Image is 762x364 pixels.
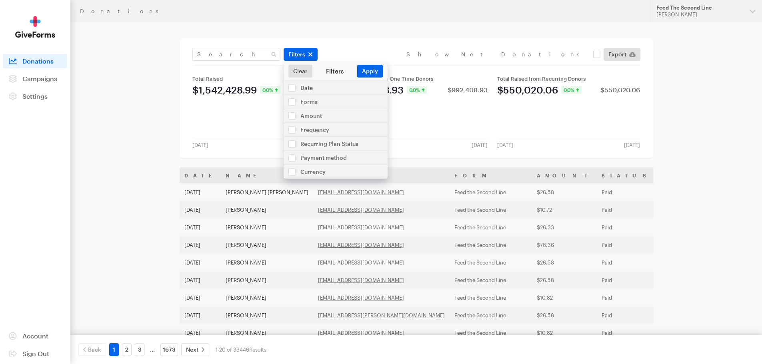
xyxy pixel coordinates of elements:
[450,183,532,201] td: Feed the Second Line
[3,329,67,343] a: Account
[597,236,656,254] td: Paid
[180,289,221,306] td: [DATE]
[656,11,743,18] div: [PERSON_NAME]
[180,324,221,342] td: [DATE]
[450,271,532,289] td: Feed the Second Line
[221,167,313,183] th: Name
[561,86,582,94] div: 0.0%
[532,324,597,342] td: $10.82
[135,343,144,356] a: 3
[532,183,597,201] td: $26.58
[221,271,313,289] td: [PERSON_NAME]
[3,346,67,361] a: Sign Out
[188,142,213,148] div: [DATE]
[22,75,57,82] span: Campaigns
[216,343,266,356] div: 1-20 of 33446
[288,50,305,59] span: Filters
[318,207,404,213] a: [EMAIL_ADDRESS][DOMAIN_NAME]
[15,16,55,38] img: GiveForms
[122,343,132,356] a: 2
[318,242,404,248] a: [EMAIL_ADDRESS][DOMAIN_NAME]
[656,4,743,11] div: Feed The Second Line
[180,306,221,324] td: [DATE]
[497,85,558,95] div: $550,020.06
[318,259,404,266] a: [EMAIL_ADDRESS][DOMAIN_NAME]
[450,219,532,236] td: Feed the Second Line
[597,306,656,324] td: Paid
[532,219,597,236] td: $26.33
[180,254,221,271] td: [DATE]
[318,330,404,336] a: [EMAIL_ADDRESS][DOMAIN_NAME]
[221,306,313,324] td: [PERSON_NAME]
[597,324,656,342] td: Paid
[3,54,67,68] a: Donations
[497,76,640,82] div: Total Raised from Recurring Donors
[450,324,532,342] td: Feed the Second Line
[181,343,209,356] a: Next
[318,294,404,301] a: [EMAIL_ADDRESS][DOMAIN_NAME]
[221,236,313,254] td: [PERSON_NAME]
[597,201,656,219] td: Paid
[604,48,640,61] a: Export
[221,289,313,306] td: [PERSON_NAME]
[407,86,427,94] div: 0.0%
[532,254,597,271] td: $26.58
[597,167,656,183] th: Status
[192,85,257,95] div: $1,542,428.99
[221,324,313,342] td: [PERSON_NAME]
[597,219,656,236] td: Paid
[450,289,532,306] td: Feed the Second Line
[3,89,67,103] a: Settings
[284,48,318,61] button: Filters
[532,167,597,183] th: Amount
[22,350,49,357] span: Sign Out
[597,183,656,201] td: Paid
[221,254,313,271] td: [PERSON_NAME]
[180,219,221,236] td: [DATE]
[492,142,518,148] div: [DATE]
[312,67,357,75] div: Filters
[180,183,221,201] td: [DATE]
[532,306,597,324] td: $26.58
[186,345,198,354] span: Next
[22,57,54,65] span: Donations
[180,201,221,219] td: [DATE]
[532,236,597,254] td: $78.36
[180,236,221,254] td: [DATE]
[450,236,532,254] td: Feed the Second Line
[3,72,67,86] a: Campaigns
[318,312,445,318] a: [EMAIL_ADDRESS][PERSON_NAME][DOMAIN_NAME]
[345,76,488,82] div: Total Raised from One Time Donors
[597,271,656,289] td: Paid
[597,289,656,306] td: Paid
[288,65,312,78] a: Clear
[318,277,404,283] a: [EMAIL_ADDRESS][DOMAIN_NAME]
[450,167,532,183] th: Form
[619,142,645,148] div: [DATE]
[448,87,488,93] div: $992,408.93
[221,201,313,219] td: [PERSON_NAME]
[22,332,48,340] span: Account
[318,224,404,231] a: [EMAIL_ADDRESS][DOMAIN_NAME]
[180,167,221,183] th: Date
[532,271,597,289] td: $26.58
[450,201,532,219] td: Feed the Second Line
[221,183,313,201] td: [PERSON_NAME] [PERSON_NAME]
[597,254,656,271] td: Paid
[467,142,492,148] div: [DATE]
[532,289,597,306] td: $10.82
[192,48,280,61] input: Search Name & Email
[600,87,640,93] div: $550,020.06
[357,65,383,78] button: Apply
[192,76,335,82] div: Total Raised
[249,346,266,353] span: Results
[532,201,597,219] td: $10.72
[22,92,48,100] span: Settings
[180,271,221,289] td: [DATE]
[260,86,280,94] div: 0.0%
[160,343,178,356] a: 1673
[450,306,532,324] td: Feed the Second Line
[221,219,313,236] td: [PERSON_NAME]
[450,254,532,271] td: Feed the Second Line
[318,189,404,195] a: [EMAIL_ADDRESS][DOMAIN_NAME]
